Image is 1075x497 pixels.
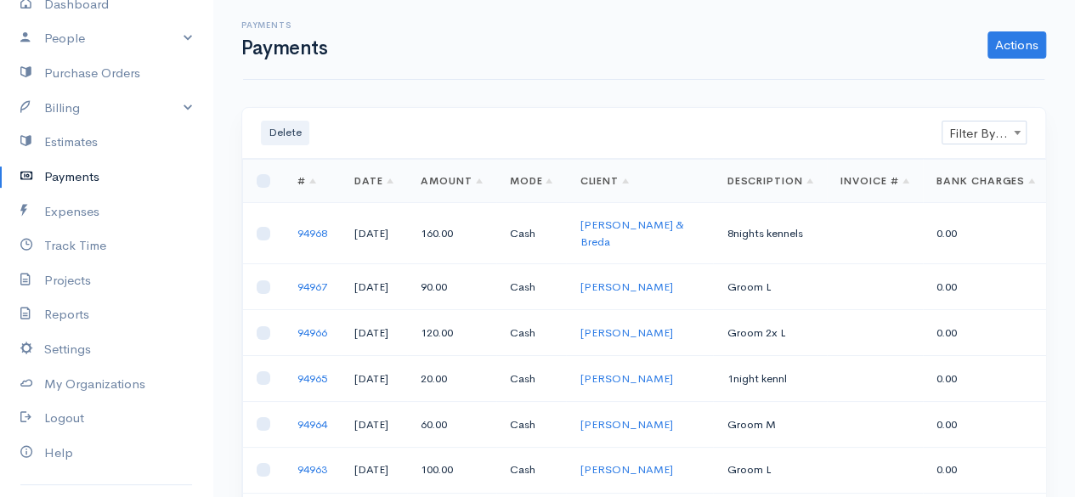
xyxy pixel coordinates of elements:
[713,356,827,402] td: 1night kennl
[421,174,483,188] a: Amount
[407,356,496,402] td: 20.00
[297,462,327,477] a: 94963
[580,280,672,294] a: [PERSON_NAME]
[407,310,496,356] td: 120.00
[496,401,567,447] td: Cash
[713,203,827,264] td: 8nights kennels
[261,121,309,145] button: Delete
[341,356,407,402] td: [DATE]
[840,174,909,188] a: Invoice #
[713,401,827,447] td: Groom M
[496,447,567,493] td: Cash
[354,174,393,188] a: Date
[297,226,327,240] a: 94968
[510,174,553,188] a: Mode
[580,462,672,477] a: [PERSON_NAME]
[942,121,1027,144] span: Filter By Client
[936,174,1036,188] a: Bank Charges
[297,174,316,188] a: #
[580,325,672,340] a: [PERSON_NAME]
[341,401,407,447] td: [DATE]
[297,325,327,340] a: 94966
[580,217,683,249] a: [PERSON_NAME] & Breda
[407,203,496,264] td: 160.00
[241,37,327,59] h1: Payments
[496,310,567,356] td: Cash
[297,280,327,294] a: 94967
[923,310,1050,356] td: 0.00
[923,264,1050,310] td: 0.00
[923,401,1050,447] td: 0.00
[580,371,672,386] a: [PERSON_NAME]
[341,203,407,264] td: [DATE]
[713,447,827,493] td: Groom L
[297,417,327,432] a: 94964
[341,447,407,493] td: [DATE]
[496,356,567,402] td: Cash
[241,20,327,30] h6: Payments
[496,264,567,310] td: Cash
[496,203,567,264] td: Cash
[727,174,813,188] a: Description
[341,264,407,310] td: [DATE]
[407,264,496,310] td: 90.00
[987,31,1046,59] a: Actions
[923,203,1050,264] td: 0.00
[923,356,1050,402] td: 0.00
[713,310,827,356] td: Groom 2x L
[923,447,1050,493] td: 0.00
[942,121,1026,145] span: Filter By Client
[407,401,496,447] td: 60.00
[341,310,407,356] td: [DATE]
[407,447,496,493] td: 100.00
[580,417,672,432] a: [PERSON_NAME]
[713,264,827,310] td: Groom L
[580,174,629,188] a: Client
[297,371,327,386] a: 94965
